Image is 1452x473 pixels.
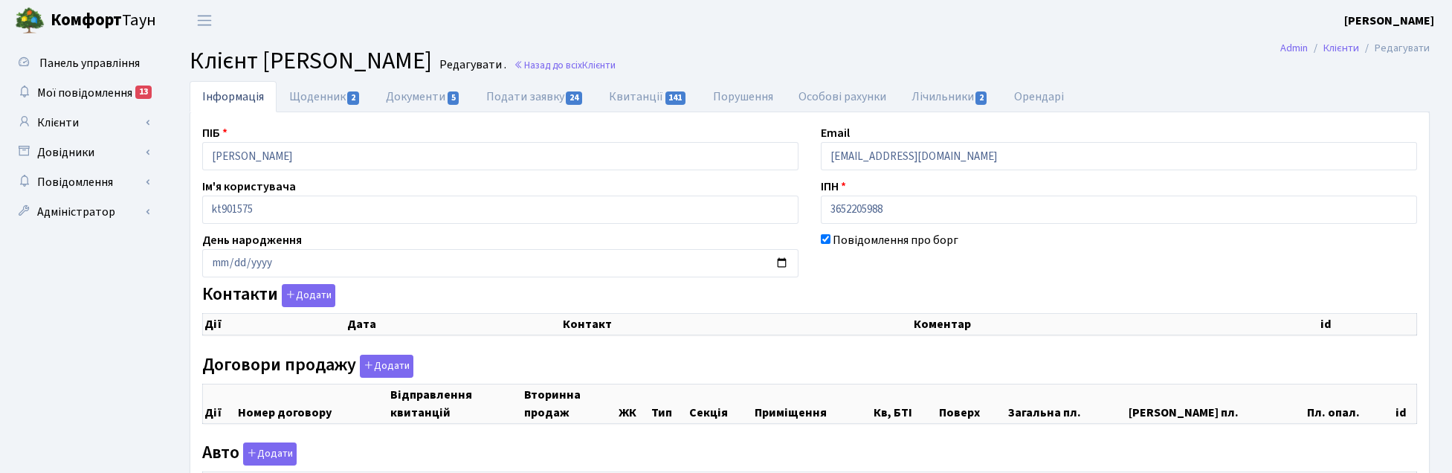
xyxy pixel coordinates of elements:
[665,91,686,105] span: 141
[1306,384,1394,423] th: Пл. опал.
[523,384,616,423] th: Вторинна продаж
[7,167,156,197] a: Повідомлення
[448,91,459,105] span: 5
[1344,12,1434,30] a: [PERSON_NAME]
[474,81,596,112] a: Подати заявку
[1344,13,1434,29] b: [PERSON_NAME]
[203,384,236,423] th: Дії
[7,78,156,108] a: Мої повідомлення13
[650,384,688,423] th: Тип
[436,58,506,72] small: Редагувати .
[833,231,958,249] label: Повідомлення про борг
[239,440,297,466] a: Додати
[821,124,850,142] label: Email
[360,355,413,378] button: Договори продажу
[51,8,156,33] span: Таун
[190,44,432,78] span: Клієнт [PERSON_NAME]
[186,8,223,33] button: Переключити навігацію
[203,314,346,335] th: Дії
[688,384,754,423] th: Секція
[566,91,582,105] span: 24
[786,81,899,112] a: Особові рахунки
[277,81,373,112] a: Щоденник
[1280,40,1308,56] a: Admin
[912,314,1319,335] th: Коментар
[700,81,786,112] a: Порушення
[347,91,359,105] span: 2
[753,384,872,423] th: Приміщення
[346,314,561,335] th: Дата
[7,197,156,227] a: Адміністратор
[821,178,846,196] label: ІПН
[975,91,987,105] span: 2
[1319,314,1417,335] th: id
[1007,384,1126,423] th: Загальна пл.
[617,384,650,423] th: ЖК
[389,384,523,423] th: Відправлення квитанцій
[356,352,413,378] a: Додати
[1001,81,1077,112] a: Орендарі
[51,8,122,32] b: Комфорт
[872,384,938,423] th: Кв, БТІ
[278,282,335,308] a: Додати
[202,443,297,466] label: Авто
[202,178,296,196] label: Ім'я користувача
[282,284,335,307] button: Контакти
[1323,40,1359,56] a: Клієнти
[1258,33,1452,64] nav: breadcrumb
[938,384,1007,423] th: Поверх
[7,108,156,138] a: Клієнти
[596,81,700,112] a: Квитанції
[514,58,616,72] a: Назад до всіхКлієнти
[899,81,1001,112] a: Лічильники
[243,443,297,466] button: Авто
[190,81,277,112] a: Інформація
[373,81,473,112] a: Документи
[135,86,152,99] div: 13
[39,55,140,71] span: Панель управління
[1394,384,1417,423] th: id
[1127,384,1306,423] th: [PERSON_NAME] пл.
[202,355,413,378] label: Договори продажу
[236,384,390,423] th: Номер договору
[202,284,335,307] label: Контакти
[37,85,132,101] span: Мої повідомлення
[7,138,156,167] a: Довідники
[202,231,302,249] label: День народження
[561,314,912,335] th: Контакт
[15,6,45,36] img: logo.png
[202,124,228,142] label: ПІБ
[582,58,616,72] span: Клієнти
[7,48,156,78] a: Панель управління
[1359,40,1430,57] li: Редагувати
